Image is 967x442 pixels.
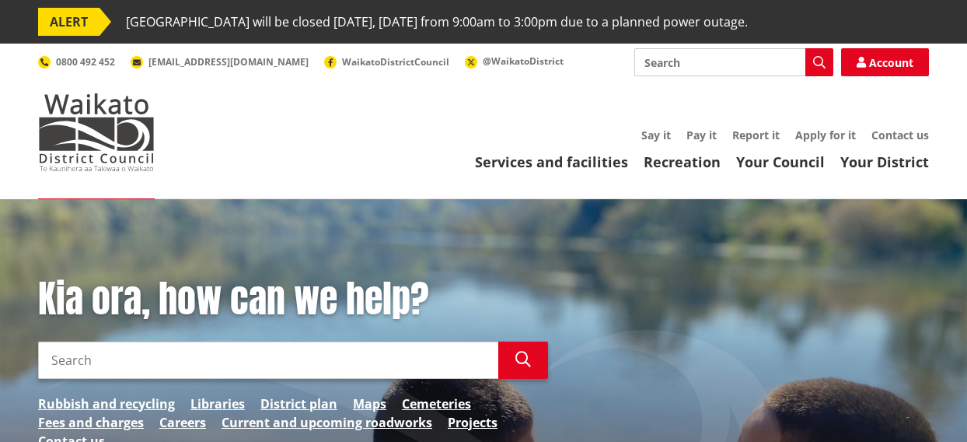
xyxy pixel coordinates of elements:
[38,395,175,413] a: Rubbish and recycling
[841,48,929,76] a: Account
[38,277,548,322] h1: Kia ora, how can we help?
[148,55,309,68] span: [EMAIL_ADDRESS][DOMAIN_NAME]
[38,342,498,379] input: Search input
[126,8,748,36] span: [GEOGRAPHIC_DATA] will be closed [DATE], [DATE] from 9:00am to 3:00pm due to a planned power outage.
[56,55,115,68] span: 0800 492 452
[260,395,337,413] a: District plan
[38,413,144,432] a: Fees and charges
[159,413,206,432] a: Careers
[732,128,780,142] a: Report it
[402,395,471,413] a: Cemeteries
[736,153,825,171] a: Your Council
[131,55,309,68] a: [EMAIL_ADDRESS][DOMAIN_NAME]
[483,54,564,68] span: @WaikatoDistrict
[448,413,497,432] a: Projects
[465,54,564,68] a: @WaikatoDistrict
[686,128,717,142] a: Pay it
[38,55,115,68] a: 0800 492 452
[38,8,99,36] span: ALERT
[342,55,449,68] span: WaikatoDistrictCouncil
[641,128,671,142] a: Say it
[644,153,721,171] a: Recreation
[795,128,856,142] a: Apply for it
[190,395,245,413] a: Libraries
[353,395,386,413] a: Maps
[475,153,628,171] a: Services and facilities
[634,48,833,76] input: Search input
[38,93,155,171] img: Waikato District Council - Te Kaunihera aa Takiwaa o Waikato
[871,128,929,142] a: Contact us
[840,153,929,171] a: Your District
[324,55,449,68] a: WaikatoDistrictCouncil
[222,413,432,432] a: Current and upcoming roadworks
